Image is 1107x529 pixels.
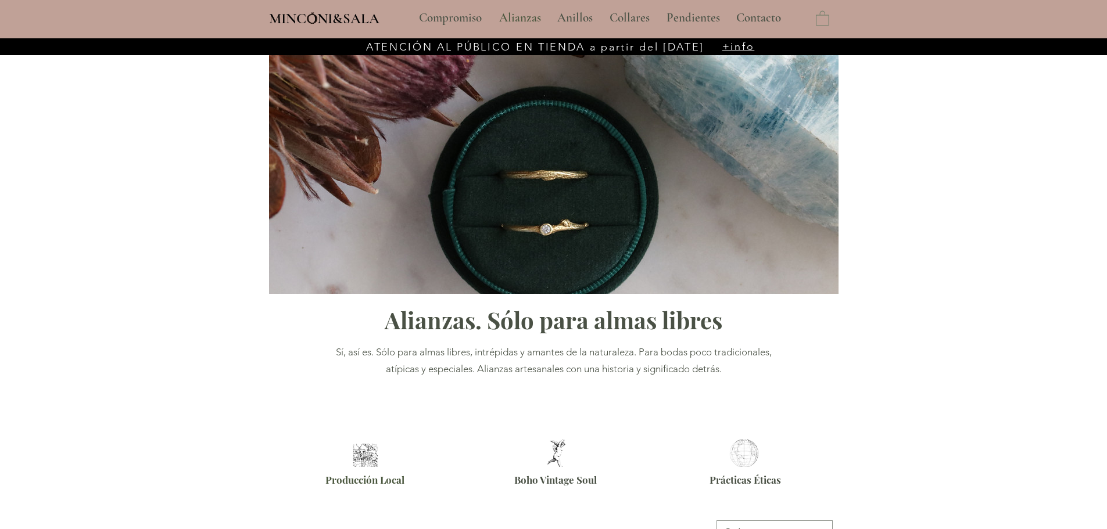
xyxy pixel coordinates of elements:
span: Boho Vintage Soul [514,473,597,486]
p: Compromiso [413,3,488,33]
span: Alianzas. Sólo para almas libres [385,304,722,335]
img: Alianzas Boho Barcelona [539,440,574,467]
img: Minconi Sala [307,12,317,24]
a: Pendientes [658,3,728,33]
img: Alianzas Inspiradas en la Naturaleza Minconi Sala [269,51,839,294]
p: Alianzas [493,3,547,33]
p: Contacto [730,3,787,33]
p: Anillos [551,3,599,33]
a: Contacto [728,3,790,33]
a: Collares [601,3,658,33]
span: Sí, así es. Sólo para almas libres, intrépidas y amantes de la naturaleza. Para bodas poco tradic... [336,346,772,375]
span: ATENCIÓN AL PÚBLICO EN TIENDA a partir del [DATE] [366,41,704,53]
a: Anillos [549,3,601,33]
a: MINCONI&SALA [269,8,379,27]
p: Pendientes [661,3,726,33]
span: MINCONI&SALA [269,10,379,27]
a: Alianzas [490,3,549,33]
img: Alianzas artesanales Barcelona [350,444,381,467]
p: Collares [604,3,655,33]
a: Compromiso [410,3,490,33]
nav: Sitio [388,3,813,33]
a: +info [722,40,755,53]
img: Alianzas éticas [726,440,762,467]
span: Producción Local [325,473,404,486]
span: Prácticas Éticas [710,473,781,486]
